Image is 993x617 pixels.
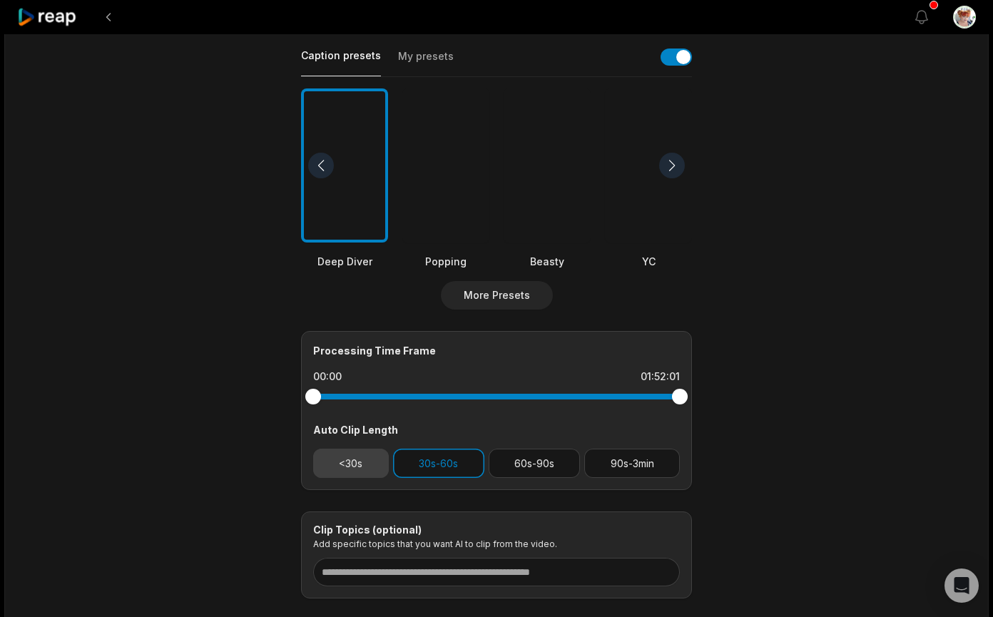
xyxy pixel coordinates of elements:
button: My presets [398,49,454,76]
p: Add specific topics that you want AI to clip from the video. [313,539,680,549]
button: More Presets [441,281,553,310]
button: Caption presets [301,49,381,76]
div: Popping [402,254,489,269]
div: Auto Clip Length [313,422,680,437]
div: 01:52:01 [641,369,680,384]
button: <30s [313,449,389,478]
div: Clip Topics (optional) [313,524,680,536]
div: Deep Diver [301,254,388,269]
div: Open Intercom Messenger [944,568,979,603]
div: Processing Time Frame [313,343,680,358]
button: 30s-60s [393,449,484,478]
button: 90s-3min [584,449,680,478]
div: Beasty [504,254,591,269]
button: 60s-90s [489,449,581,478]
div: YC [605,254,692,269]
div: 00:00 [313,369,342,384]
